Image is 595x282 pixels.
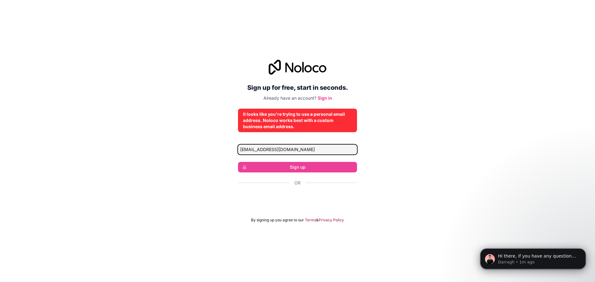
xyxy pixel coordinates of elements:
iframe: Intercom notifications message [471,236,595,279]
input: Email address [238,145,357,154]
span: By signing up you agree to our [251,218,304,223]
h2: Sign up for free, start in seconds. [238,82,357,93]
a: Terms [305,218,316,223]
span: Already have an account? [263,95,316,101]
span: Or [294,180,301,186]
button: Sign up [238,162,357,172]
iframe: Sign in with Google Button [235,193,360,206]
a: Privacy Policy [319,218,344,223]
a: Sign in [318,95,332,101]
div: It looks like you're trying to use a personal email address. Noloco works best with a custom busi... [243,111,352,130]
span: & [316,218,319,223]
